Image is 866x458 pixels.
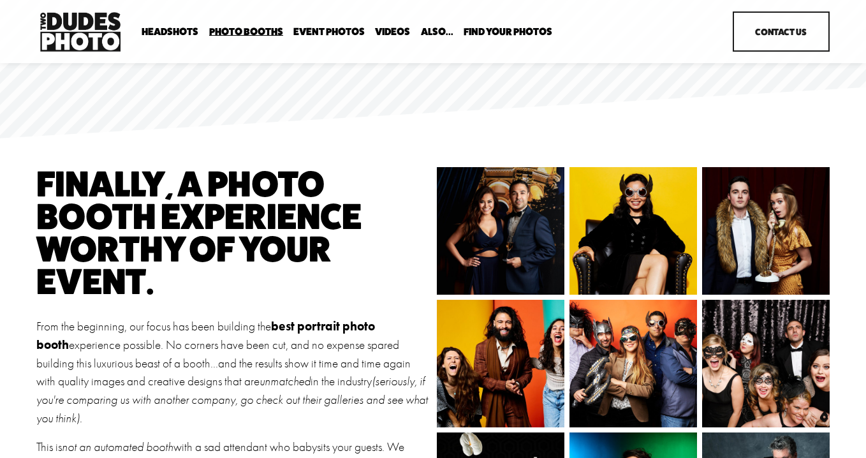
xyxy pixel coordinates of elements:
img: LinkedIn_Fashion_12019.jpg [569,142,697,334]
a: Videos [375,26,410,38]
span: Find Your Photos [464,27,552,37]
em: not an automated booth [62,440,173,454]
em: unmatched [260,374,311,388]
span: Photo Booths [209,27,283,37]
a: Event Photos [293,26,365,38]
img: Prescott'sBday0949.jpg [388,167,580,295]
a: folder dropdown [209,26,283,38]
img: 2D_STL_AM_0241.jpg [664,300,856,427]
a: folder dropdown [142,26,198,38]
p: From the beginning, our focus has been building the experience possible. No corners have been cut... [36,318,429,428]
span: Headshots [142,27,198,37]
span: Also... [421,27,453,37]
h1: finally, a photo booth experience worthy of your event. [36,167,429,297]
img: Two Dudes Photo | Headshots, Portraits &amp; Photo Booths [36,9,124,55]
em: (seriously, if you're comparing us with another company, go check out their galleries and see wha... [36,374,430,425]
img: 13-45_180523_Pure_18-05-24_17865.jpg [550,300,740,427]
a: folder dropdown [421,26,453,38]
img: 23-13_Nextdoor Bimbo37912.jpg [638,167,830,295]
a: folder dropdown [464,26,552,38]
a: Contact Us [733,11,830,52]
strong: best portrait photo booth [36,319,378,352]
img: shoot_288.jpg [406,300,597,427]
